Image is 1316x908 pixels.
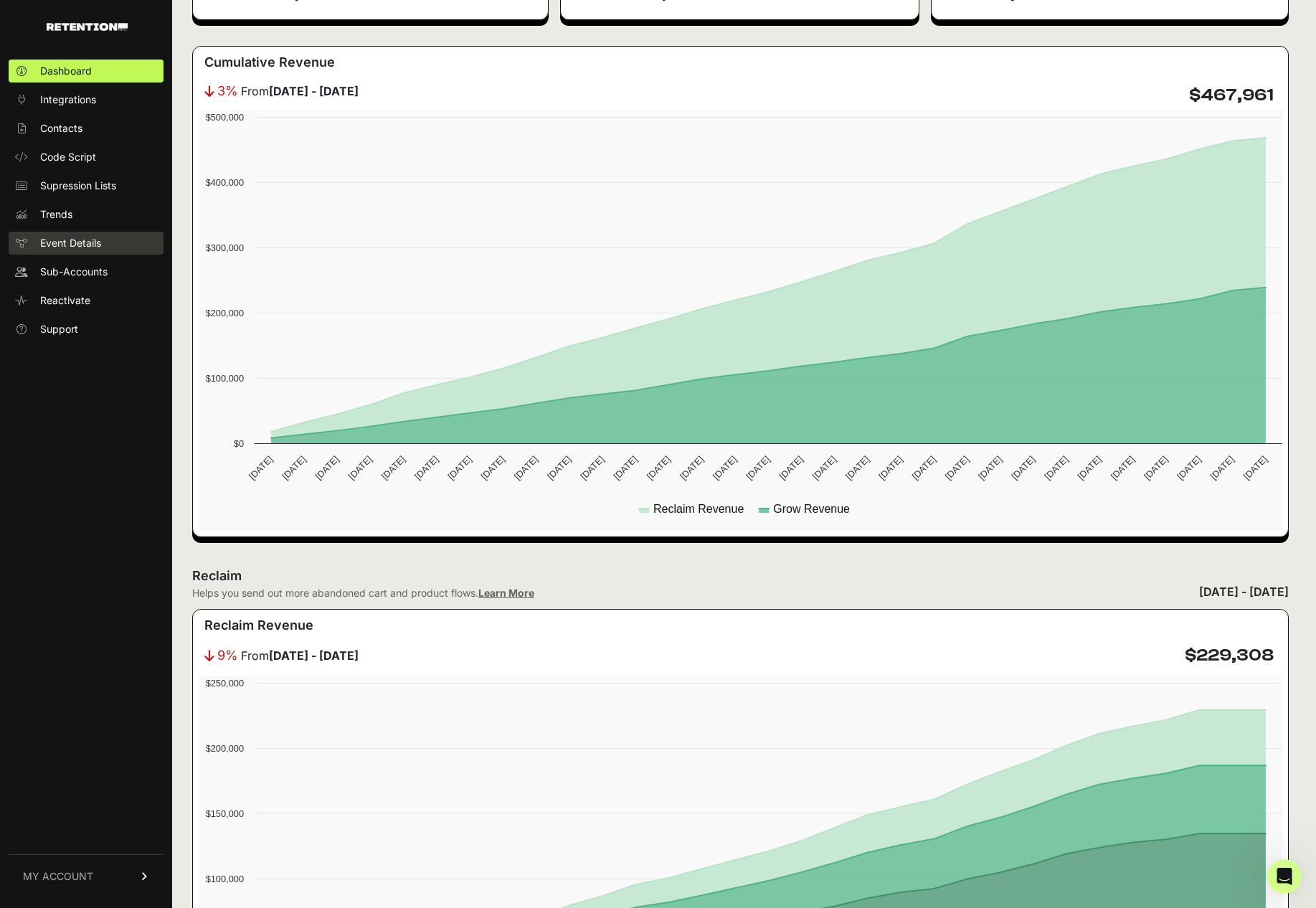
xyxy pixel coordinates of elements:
text: [DATE] [777,454,805,482]
h2: Reclaim [192,566,534,586]
h4: $229,308 [1185,644,1274,667]
h3: Cumulative Revenue [204,52,335,72]
text: [DATE] [512,454,540,482]
text: $300,000 [206,242,244,253]
text: [DATE] [247,454,275,482]
span: 3% [217,81,238,101]
a: Support [9,318,164,341]
text: Grow Revenue [773,503,850,515]
text: [DATE] [810,454,838,482]
a: Trends [9,203,164,226]
span: Dashboard [40,64,92,78]
text: [DATE] [943,454,971,482]
text: [DATE] [379,454,407,482]
a: Dashboard [9,60,164,82]
div: Helps you send out more abandoned cart and product flows. [192,586,534,600]
text: [DATE] [843,454,871,482]
span: From [241,647,359,664]
text: $100,000 [206,874,244,884]
text: [DATE] [645,454,673,482]
a: Learn More [478,587,534,599]
span: Code Script [40,150,96,164]
a: Reactivate [9,289,164,312]
text: $0 [234,438,244,449]
text: [DATE] [744,454,772,482]
text: $200,000 [206,308,244,318]
strong: [DATE] - [DATE] [269,84,359,98]
text: $150,000 [206,808,244,819]
a: Integrations [9,88,164,111]
text: [DATE] [578,454,606,482]
iframe: Intercom live chat [1267,859,1302,894]
span: 9% [217,645,238,666]
strong: [DATE] - [DATE] [269,648,359,663]
text: $250,000 [206,678,244,689]
a: MY ACCOUNT [9,854,164,898]
text: [DATE] [678,454,706,482]
span: Sub-Accounts [40,265,108,279]
text: [DATE] [280,454,308,482]
span: MY ACCOUNT [23,869,93,884]
a: Contacts [9,117,164,140]
text: [DATE] [1076,454,1104,482]
text: $500,000 [206,112,244,123]
span: Support [40,322,78,336]
img: Retention.com [47,23,128,31]
text: [DATE] [1009,454,1037,482]
text: [DATE] [1109,454,1137,482]
text: [DATE] [1142,454,1170,482]
text: [DATE] [545,454,573,482]
div: [DATE] - [DATE] [1199,583,1289,600]
a: Event Details [9,232,164,255]
span: Supression Lists [40,179,116,193]
span: Integrations [40,93,96,107]
a: Sub-Accounts [9,260,164,283]
text: [DATE] [909,454,937,482]
h4: $467,961 [1189,84,1274,107]
text: [DATE] [412,454,440,482]
text: $100,000 [206,373,244,384]
text: [DATE] [479,454,507,482]
h3: Reclaim Revenue [204,615,313,635]
text: [DATE] [1042,454,1070,482]
text: $200,000 [206,743,244,754]
a: Supression Lists [9,174,164,197]
text: [DATE] [346,454,374,482]
text: [DATE] [611,454,639,482]
text: [DATE] [313,454,341,482]
text: [DATE] [1208,454,1236,482]
span: Contacts [40,121,82,136]
a: Code Script [9,146,164,169]
text: [DATE] [1241,454,1269,482]
span: Reactivate [40,293,90,308]
text: [DATE] [445,454,473,482]
span: From [241,82,359,100]
text: [DATE] [1175,454,1203,482]
span: Trends [40,207,72,222]
text: Reclaim Revenue [653,503,744,515]
text: $400,000 [206,177,244,188]
text: [DATE] [711,454,739,482]
text: [DATE] [976,454,1004,482]
span: Event Details [40,236,101,250]
text: [DATE] [876,454,904,482]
